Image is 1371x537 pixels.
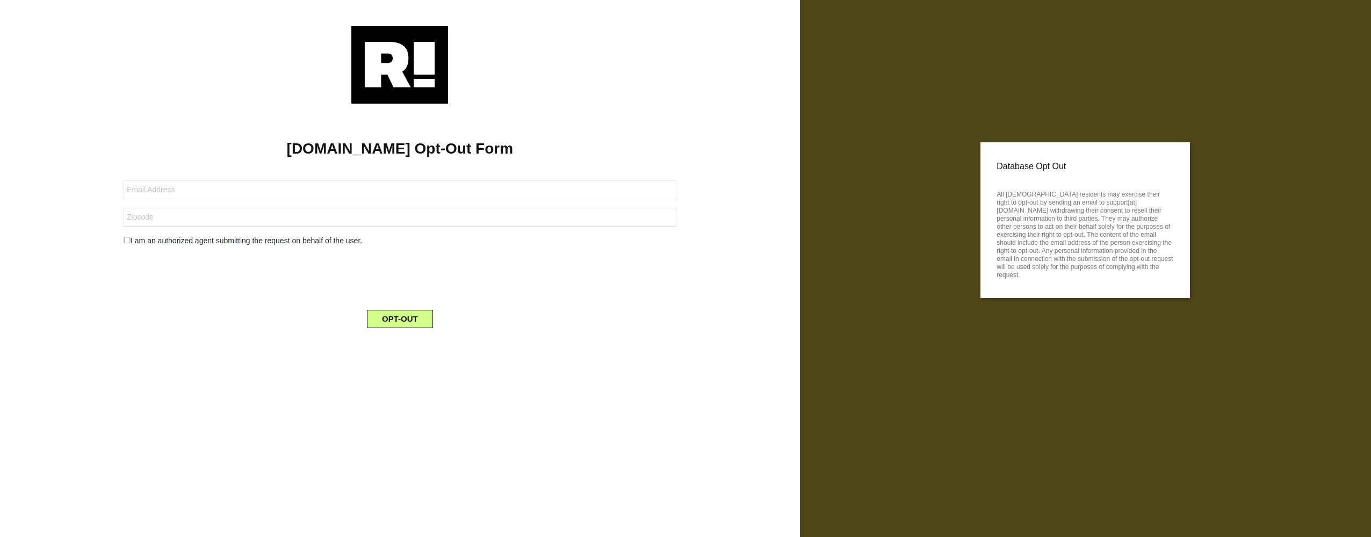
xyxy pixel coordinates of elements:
button: OPT-OUT [367,310,433,328]
input: Email Address [124,180,676,199]
iframe: reCAPTCHA [318,255,481,297]
p: Database Opt Out [997,158,1174,175]
img: Retention.com [351,26,448,104]
input: Zipcode [124,208,676,227]
div: I am an authorized agent submitting the request on behalf of the user. [116,235,684,246]
p: All [DEMOGRAPHIC_DATA] residents may exercise their right to opt-out by sending an email to suppo... [997,187,1174,279]
h1: [DOMAIN_NAME] Opt-Out Form [16,140,784,158]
